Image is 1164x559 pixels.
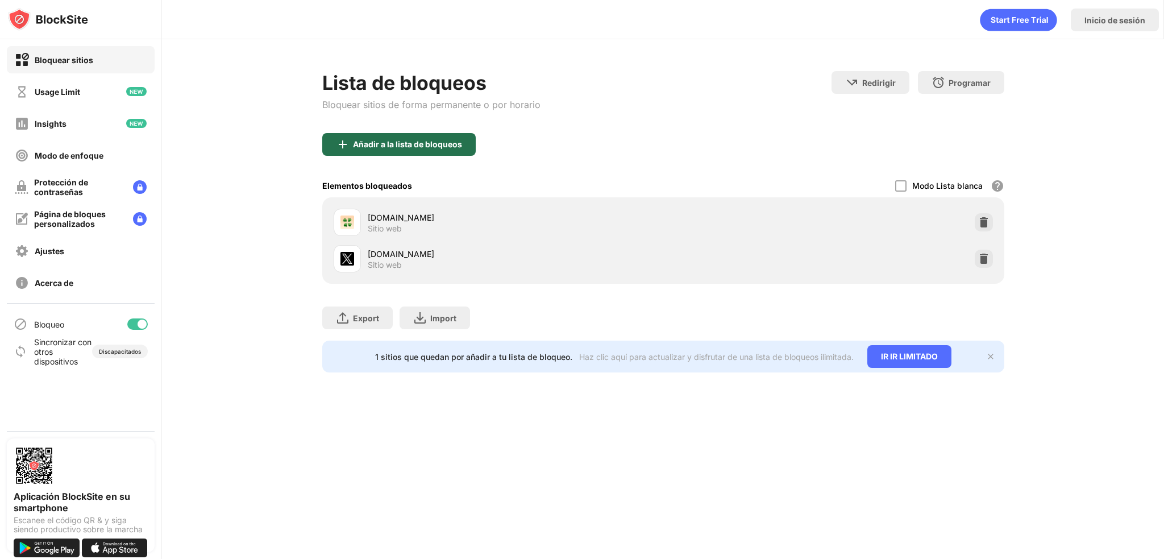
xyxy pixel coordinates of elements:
div: Bloquear sitios de forma permanente o por horario [322,99,541,110]
img: about-off.svg [15,276,29,290]
div: Import [430,313,456,323]
img: get-it-on-google-play.svg [14,539,80,557]
img: customize-block-page-off.svg [15,212,28,226]
div: Página de bloques personalizados [34,209,124,229]
div: Elementos bloqueados [322,181,412,191]
div: Export [353,313,379,323]
img: options-page-qr-code.png [14,445,55,486]
img: new-icon.svg [126,87,147,96]
img: password-protection-off.svg [15,180,28,194]
div: [DOMAIN_NAME] [368,248,663,260]
div: Bloquear sitios [35,55,93,65]
div: Añadir a la lista de bloqueos [353,140,462,149]
div: Aplicación BlockSite en su smartphone [14,491,148,514]
img: settings-off.svg [15,244,29,258]
div: Lista de bloqueos [322,71,541,94]
div: Haz clic aquí para actualizar y disfrutar de una lista de bloqueos ilimitada. [579,352,854,362]
div: Usage Limit [35,87,80,97]
img: favicons [340,216,354,229]
div: Programar [949,78,991,88]
div: Sitio web [368,223,402,234]
div: IR IR LIMITADO [867,345,951,368]
div: Protección de contraseñas [34,177,124,197]
div: Sitio web [368,260,402,270]
div: Inicio de sesión [1084,15,1145,25]
div: Acerca de [35,278,73,288]
div: Sincronizar con otros dispositivos [34,337,92,366]
div: Discapacitados [99,348,141,355]
img: block-on.svg [15,53,29,67]
div: Modo de enfoque [35,151,103,160]
div: Insights [35,119,66,129]
div: [DOMAIN_NAME] [368,212,663,223]
img: favicons [340,252,354,266]
div: 1 sitios que quedan por añadir a tu lista de bloqueo. [375,352,572,362]
img: x-button.svg [986,352,995,361]
div: Ajustes [35,246,64,256]
img: lock-menu.svg [133,180,147,194]
img: time-usage-off.svg [15,85,29,99]
img: lock-menu.svg [133,212,147,226]
div: Modo Lista blanca [912,181,983,191]
img: logo-blocksite.svg [8,8,88,31]
div: Escanee el código QR & y siga siendo productivo sobre la marcha [14,516,148,534]
img: blocking-icon.svg [14,317,27,331]
div: Redirigir [862,78,896,88]
img: download-on-the-app-store.svg [82,539,148,557]
img: focus-off.svg [15,148,29,163]
img: insights-off.svg [15,117,29,131]
div: Bloqueo [34,320,64,329]
div: animation [980,9,1057,31]
img: sync-icon.svg [14,345,27,358]
img: new-icon.svg [126,119,147,128]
